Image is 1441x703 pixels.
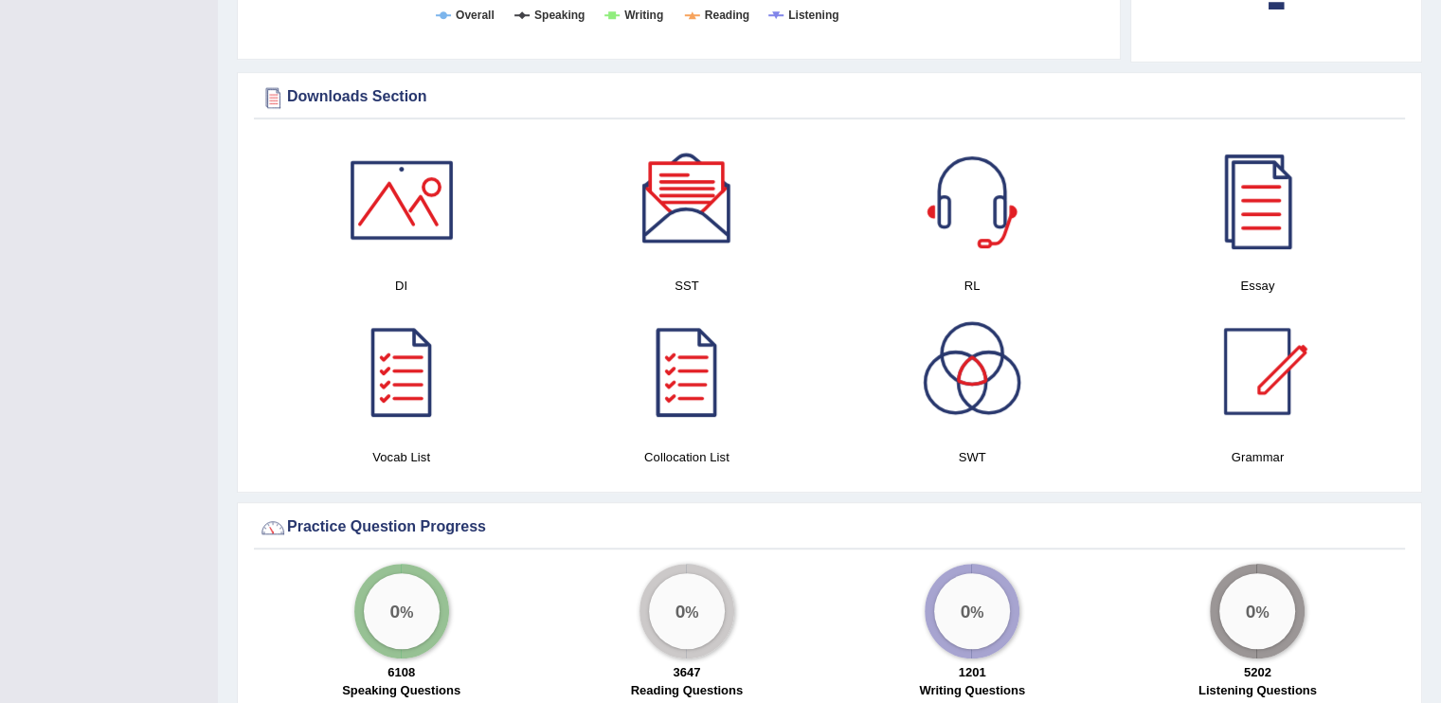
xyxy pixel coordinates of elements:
[673,665,700,679] strong: 3647
[259,83,1400,112] div: Downloads Section
[919,681,1025,699] label: Writing Questions
[1198,681,1317,699] label: Listening Questions
[342,681,460,699] label: Speaking Questions
[705,9,749,22] tspan: Reading
[553,447,820,467] h4: Collocation List
[839,447,1106,467] h4: SWT
[961,600,971,621] big: 0
[788,9,838,22] tspan: Listening
[624,9,663,22] tspan: Writing
[1244,665,1271,679] strong: 5202
[387,665,415,679] strong: 6108
[268,447,534,467] h4: Vocab List
[649,573,725,649] div: %
[456,9,495,22] tspan: Overall
[389,600,400,621] big: 0
[1219,573,1295,649] div: %
[268,276,534,296] h4: DI
[259,514,1400,542] div: Practice Question Progress
[1246,600,1256,621] big: 0
[959,665,986,679] strong: 1201
[534,9,585,22] tspan: Speaking
[631,681,743,699] label: Reading Questions
[934,573,1010,649] div: %
[675,600,685,621] big: 0
[1125,447,1391,467] h4: Grammar
[553,276,820,296] h4: SST
[1125,276,1391,296] h4: Essay
[364,573,440,649] div: %
[839,276,1106,296] h4: RL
